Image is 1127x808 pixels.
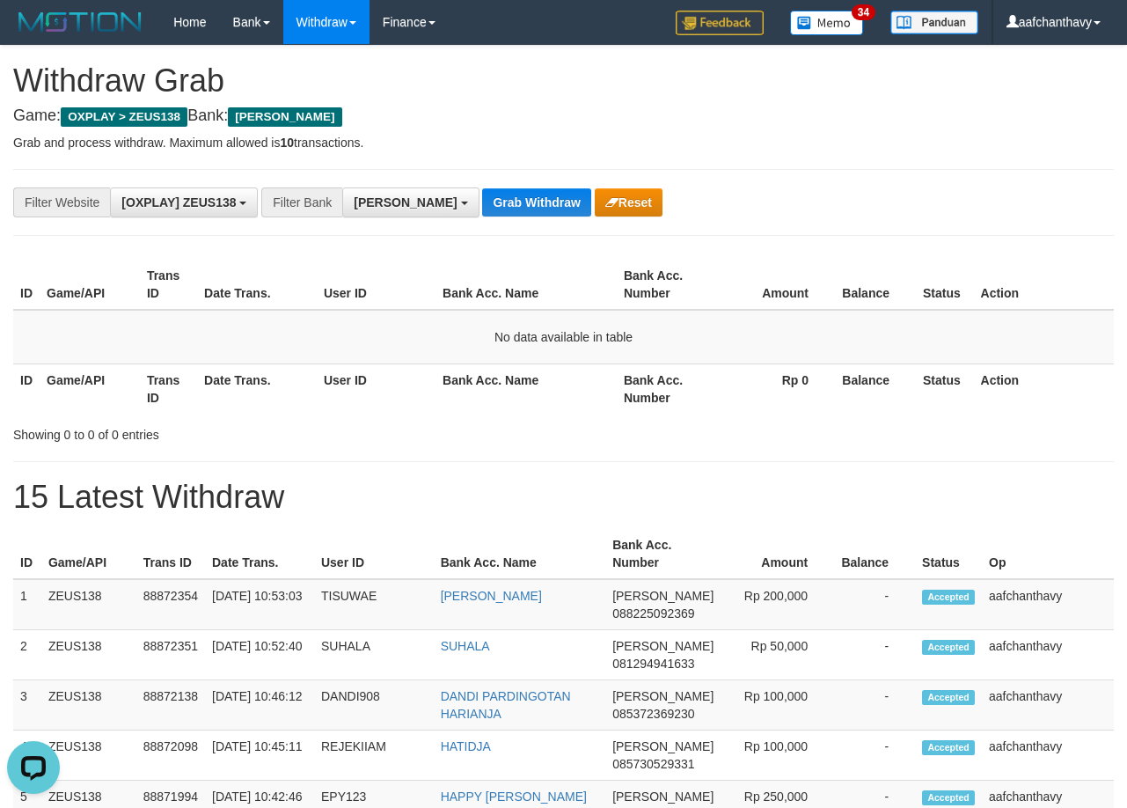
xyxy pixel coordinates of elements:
[314,680,434,731] td: DANDI908
[317,260,435,310] th: User ID
[136,579,205,630] td: 88872354
[13,9,147,35] img: MOTION_logo.png
[41,680,136,731] td: ZEUS138
[617,364,716,414] th: Bank Acc. Number
[916,364,974,414] th: Status
[435,364,617,414] th: Bank Acc. Name
[354,195,457,209] span: [PERSON_NAME]
[790,11,864,35] img: Button%20Memo.svg
[441,589,542,603] a: [PERSON_NAME]
[834,579,915,630] td: -
[617,260,716,310] th: Bank Acc. Number
[13,134,1114,151] p: Grab and process withdraw. Maximum allowed is transactions.
[852,4,875,20] span: 34
[205,680,314,731] td: [DATE] 10:46:12
[41,579,136,630] td: ZEUS138
[13,260,40,310] th: ID
[435,260,617,310] th: Bank Acc. Name
[982,630,1114,680] td: aafchanthavy
[7,7,60,60] button: Open LiveChat chat widget
[13,529,41,579] th: ID
[261,187,342,217] div: Filter Bank
[314,731,434,781] td: REJEKIIAM
[13,680,41,731] td: 3
[982,529,1114,579] th: Op
[612,739,714,753] span: [PERSON_NAME]
[835,260,916,310] th: Balance
[197,364,317,414] th: Date Trans.
[13,630,41,680] td: 2
[136,731,205,781] td: 88872098
[13,480,1114,515] h1: 15 Latest Withdraw
[136,630,205,680] td: 88872351
[228,107,341,127] span: [PERSON_NAME]
[612,606,694,621] span: Copy 088225092369 to clipboard
[434,529,606,579] th: Bank Acc. Name
[13,107,1114,125] h4: Game: Bank:
[40,364,140,414] th: Game/API
[441,689,571,721] a: DANDI PARDINGOTAN HARIANJA
[915,529,982,579] th: Status
[916,260,974,310] th: Status
[13,364,40,414] th: ID
[605,529,721,579] th: Bank Acc. Number
[721,630,834,680] td: Rp 50,000
[834,680,915,731] td: -
[982,731,1114,781] td: aafchanthavy
[41,731,136,781] td: ZEUS138
[922,590,975,605] span: Accepted
[441,639,490,653] a: SUHALA
[13,419,457,444] div: Showing 0 to 0 of 0 entries
[974,260,1114,310] th: Action
[121,195,236,209] span: [OXPLAY] ZEUS138
[13,310,1114,364] td: No data available in table
[13,187,110,217] div: Filter Website
[41,630,136,680] td: ZEUS138
[721,731,834,781] td: Rp 100,000
[612,589,714,603] span: [PERSON_NAME]
[721,529,834,579] th: Amount
[317,364,435,414] th: User ID
[834,731,915,781] td: -
[612,707,694,721] span: Copy 085372369230 to clipboard
[890,11,978,34] img: panduan.png
[676,11,764,35] img: Feedback.jpg
[205,529,314,579] th: Date Trans.
[314,529,434,579] th: User ID
[835,364,916,414] th: Balance
[922,690,975,705] span: Accepted
[441,790,587,804] a: HAPPY [PERSON_NAME]
[314,579,434,630] td: TISUWAE
[197,260,317,310] th: Date Trans.
[136,529,205,579] th: Trans ID
[13,731,41,781] td: 4
[482,188,590,217] button: Grab Withdraw
[40,260,140,310] th: Game/API
[136,680,205,731] td: 88872138
[922,740,975,755] span: Accepted
[834,630,915,680] td: -
[314,630,434,680] td: SUHALA
[205,630,314,680] td: [DATE] 10:52:40
[721,680,834,731] td: Rp 100,000
[13,63,1114,99] h1: Withdraw Grab
[716,364,835,414] th: Rp 0
[612,639,714,653] span: [PERSON_NAME]
[982,680,1114,731] td: aafchanthavy
[922,640,975,655] span: Accepted
[612,790,714,804] span: [PERSON_NAME]
[110,187,258,217] button: [OXPLAY] ZEUS138
[41,529,136,579] th: Game/API
[716,260,835,310] th: Amount
[834,529,915,579] th: Balance
[205,731,314,781] td: [DATE] 10:45:11
[612,657,694,671] span: Copy 081294941633 to clipboard
[612,757,694,771] span: Copy 085730529331 to clipboard
[721,579,834,630] td: Rp 200,000
[982,579,1114,630] td: aafchanthavy
[61,107,187,127] span: OXPLAY > ZEUS138
[140,364,197,414] th: Trans ID
[974,364,1114,414] th: Action
[595,188,662,217] button: Reset
[13,579,41,630] td: 1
